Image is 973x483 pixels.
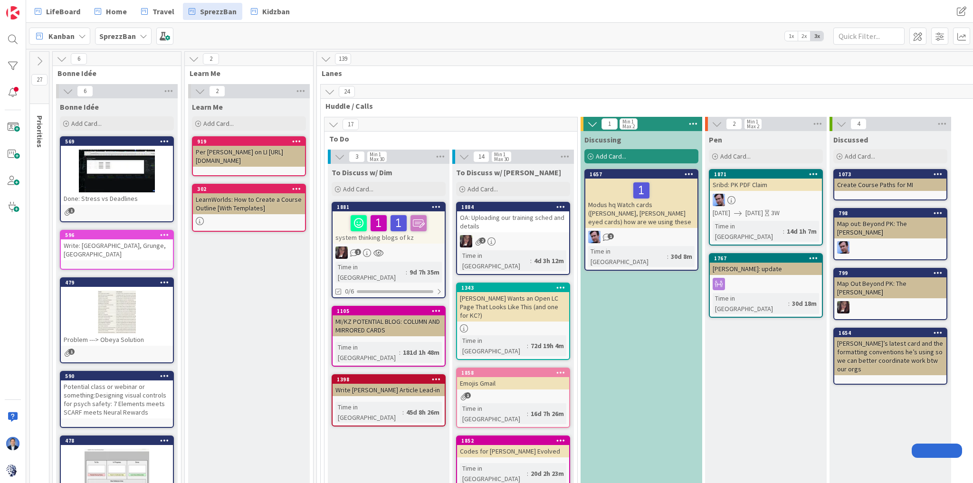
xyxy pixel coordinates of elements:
[726,118,742,130] span: 2
[335,246,348,259] img: TD
[460,403,527,424] div: Time in [GEOGRAPHIC_DATA]
[192,136,306,176] a: 919Per [PERSON_NAME] on LI [URL][DOMAIN_NAME]
[710,170,822,191] div: 1871Sribd: PK PDF Claim
[65,279,173,286] div: 479
[839,330,946,336] div: 1654
[48,30,75,42] span: Kanban
[494,157,509,161] div: Max 30
[197,138,305,145] div: 919
[61,239,173,260] div: Write: [GEOGRAPHIC_DATA], Grunge, [GEOGRAPHIC_DATA]
[585,170,697,179] div: 1657
[343,119,359,130] span: 17
[834,170,946,179] div: 1073
[584,169,698,271] a: 1657Modus hq Watch cards ([PERSON_NAME], [PERSON_NAME] eyed cards) how are we using theseJBTime i...
[834,337,946,375] div: [PERSON_NAME]’s latest card and the formatting conventions he’s using so we can better coordinate...
[456,202,570,275] a: 1884OA: Uploading our training sched and detailsTDTime in [GEOGRAPHIC_DATA]:4d 3h 12m
[709,135,722,144] span: Pen
[479,237,486,244] span: 2
[343,185,373,193] span: Add Card...
[527,468,528,479] span: :
[837,301,849,313] img: TD
[337,308,445,314] div: 1105
[329,134,565,143] span: To Do
[713,293,788,314] div: Time in [GEOGRAPHIC_DATA]
[622,124,635,129] div: Max 2
[31,74,48,85] span: 27
[333,307,445,336] div: 1105MI/KZ POTENTIAL BLOG: COLUMN AND MIRRORED CARDS
[68,208,75,214] span: 1
[601,118,618,130] span: 1
[200,6,237,17] span: SprezzBan
[528,468,566,479] div: 20d 2h 23m
[61,192,173,205] div: Done: Stress vs Deadlines
[71,53,87,65] span: 6
[527,341,528,351] span: :
[60,102,99,112] span: Bonne Idée
[456,368,570,428] a: 1858Emojis GmailTime in [GEOGRAPHIC_DATA]:16d 7h 26m
[785,31,798,41] span: 1x
[834,209,946,218] div: 798
[834,241,946,254] div: JB
[771,208,780,218] div: 3W
[332,306,446,367] a: 1105MI/KZ POTENTIAL BLOG: COLUMN AND MIRRORED CARDSTime in [GEOGRAPHIC_DATA]:181d 1h 48m
[528,341,566,351] div: 72d 19h 4m
[788,298,790,309] span: :
[457,284,569,322] div: 1343[PERSON_NAME] Wants an Open LC Page That Looks Like This (and one for KC?)
[333,315,445,336] div: MI/KZ POTENTIAL BLOG: COLUMN AND MIRRORED CARDS
[153,6,174,17] span: Travel
[460,335,527,356] div: Time in [GEOGRAPHIC_DATA]
[783,226,784,237] span: :
[6,6,19,19] img: Visit kanbanzone.com
[530,256,532,266] span: :
[834,269,946,298] div: 799Map Out Beyond PK: The [PERSON_NAME]
[337,204,445,210] div: 1881
[192,184,306,232] a: 302LearnWorlds: How to Create a Course Outline [With Templates]
[460,250,530,271] div: Time in [GEOGRAPHIC_DATA]
[402,407,404,417] span: :
[532,256,566,266] div: 4d 3h 12m
[332,374,446,426] a: 1398Write [PERSON_NAME] Article Lead-inTime in [GEOGRAPHIC_DATA]:45d 8h 26m
[714,255,822,262] div: 1767
[209,85,225,97] span: 2
[710,263,822,275] div: [PERSON_NAME]: update
[461,369,569,376] div: 1858
[333,203,445,211] div: 1881
[834,209,946,238] div: 798Map out: Beyond PK: The [PERSON_NAME]
[65,232,173,238] div: 596
[461,284,569,291] div: 1343
[833,169,947,200] a: 1073Create Course Paths for MI
[473,151,489,162] span: 14
[839,210,946,217] div: 798
[833,28,905,45] input: Quick Filter...
[61,372,173,380] div: 590
[839,171,946,178] div: 1073
[333,375,445,384] div: 1398
[710,194,822,206] div: JB
[135,3,180,20] a: Travel
[203,53,219,65] span: 2
[193,185,305,214] div: 302LearnWorlds: How to Create a Course Outline [With Templates]
[834,170,946,191] div: 1073Create Course Paths for MI
[193,185,305,193] div: 302
[608,233,614,239] span: 1
[834,269,946,277] div: 799
[35,115,45,148] span: Priorities
[61,333,173,346] div: Problem ---> Obeya Solution
[834,179,946,191] div: Create Course Paths for MI
[713,221,783,242] div: Time in [GEOGRAPHIC_DATA]
[710,170,822,179] div: 1871
[60,371,174,428] a: 590Potential class or webinar or something:Designing visual controls for psych safety: 7 Elements...
[61,380,173,418] div: Potential class or webinar or something:Designing visual controls for psych safety: 7 Elements me...
[355,249,361,255] span: 1
[399,347,401,358] span: :
[465,392,471,398] span: 1
[245,3,296,20] a: Kidzban
[193,146,305,167] div: Per [PERSON_NAME] on LI [URL][DOMAIN_NAME]
[456,283,570,360] a: 1343[PERSON_NAME] Wants an Open LC Page That Looks Like This (and one for KC?)Time in [GEOGRAPHIC...
[407,267,442,277] div: 9d 7h 35m
[339,86,355,97] span: 24
[527,408,528,419] span: :
[457,203,569,211] div: 1884
[710,179,822,191] div: Sribd: PK PDF Claim
[60,277,174,363] a: 479Problem ---> Obeya Solution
